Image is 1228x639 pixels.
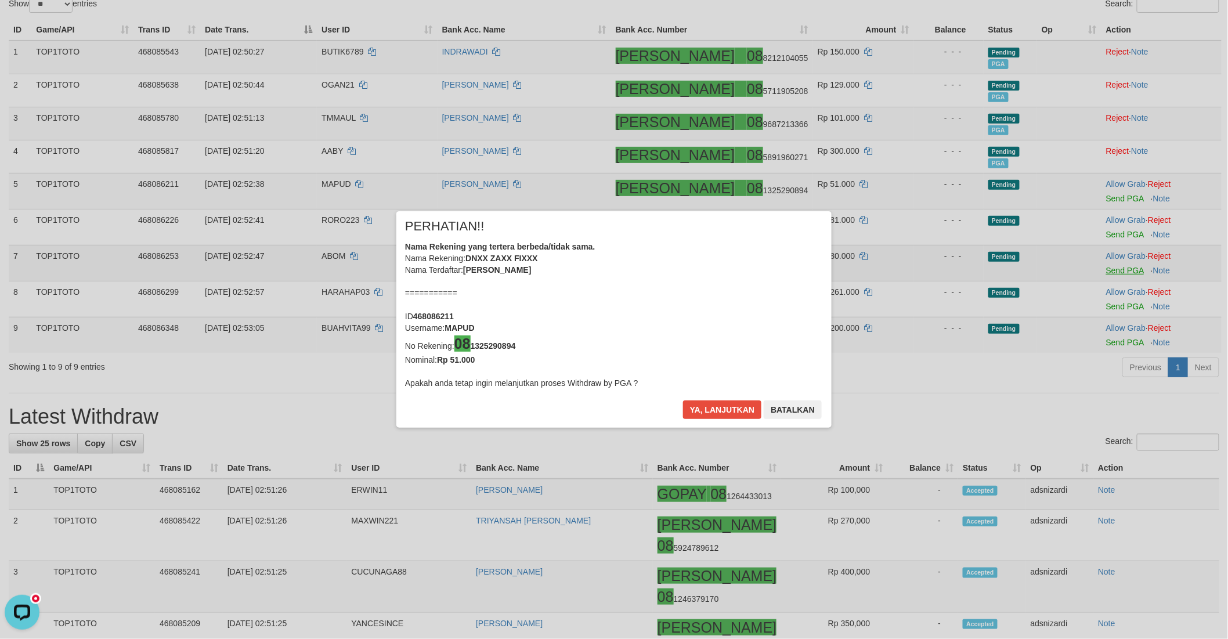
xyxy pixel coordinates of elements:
b: MAPUD [445,323,474,333]
div: Nama Rekening: Nama Terdaftar: =========== ID Username: No Rekening: Nominal: Apakah anda tetap i... [405,241,823,389]
div: new message indicator [30,3,41,14]
ah_el_jm_1756146672679: 08 [454,335,471,352]
button: Batalkan [764,400,822,419]
b: 1325290894 [454,341,516,351]
button: Open LiveChat chat widget [5,5,39,39]
b: Rp 51.000 [437,355,475,364]
b: [PERSON_NAME] [463,265,531,275]
span: PERHATIAN!! [405,221,485,232]
b: 468086211 [413,312,454,321]
b: Nama Rekening yang tertera berbeda/tidak sama. [405,242,595,251]
b: DNXX ZAXX FIXXX [465,254,537,263]
button: Ya, lanjutkan [683,400,762,419]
